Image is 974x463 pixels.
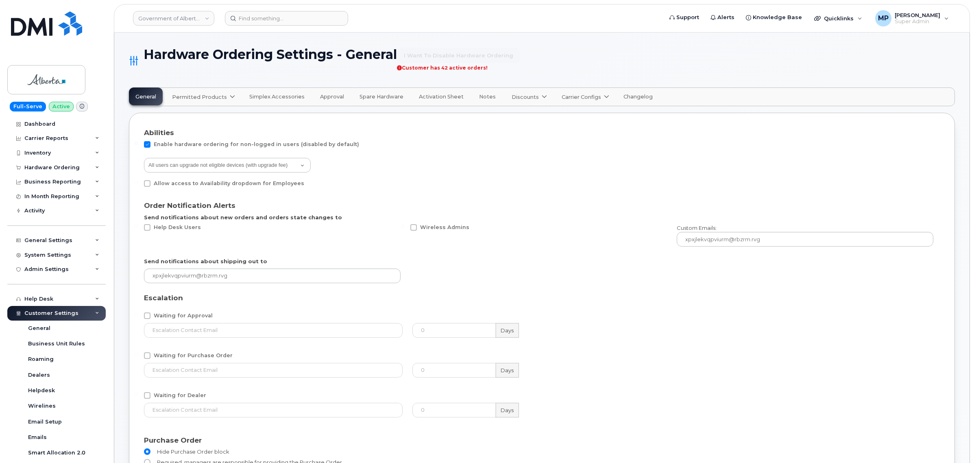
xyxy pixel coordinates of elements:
[420,224,469,230] span: Wireless Admins
[473,88,502,106] a: Notes
[134,312,138,317] input: Waiting for Approval
[479,94,496,100] span: Notes
[495,323,519,338] label: Days
[129,47,955,74] h1: Hardware Ordering Settings - General
[134,352,138,356] input: Waiting for Purchase Order
[623,94,653,100] span: Changelog
[154,392,206,398] span: Waiting for Dealer
[562,93,601,101] span: Carrier Configs
[320,94,344,100] span: Approval
[134,141,138,145] input: Enable hardware ordering for non-logged in users (disabled by default)
[144,269,401,283] input: xpxjlekvqpviurm@rbzrm.rvg
[512,93,539,101] span: Discounts
[243,88,311,106] a: Simplex Accessories
[505,88,552,106] a: Discounts
[144,258,267,265] label: Send notifications about shipping out to
[154,312,213,319] span: Waiting for Approval
[154,224,201,230] span: Help Desk Users
[144,323,403,338] input: Escalation Contact Email
[154,141,359,147] span: Enable hardware ordering for non-logged in users (disabled by default)
[154,180,304,186] span: Allow access to Availability dropdown for Employees
[413,88,470,106] a: Activation Sheet
[360,94,403,100] span: Spare Hardware
[677,225,717,231] span: Custom Emails:
[154,352,233,358] span: Waiting for Purchase Order
[134,180,138,184] input: Allow access to Availability dropdown for Employees
[166,88,240,106] a: Permitted Products
[134,392,138,396] input: Waiting for Dealer
[397,65,520,70] div: Customer has 42 active orders!
[555,88,614,106] a: Carrier Configs
[144,201,940,210] div: Order Notification Alerts
[129,88,162,106] a: General
[617,88,659,106] a: Changelog
[154,448,229,455] span: Hide Purchase Order block
[144,363,403,378] input: Escalation Contact Email
[495,403,519,417] label: Days
[144,293,940,303] div: Escalation
[495,363,519,378] label: Days
[144,128,940,138] div: Abilities
[144,403,403,417] input: Escalation Contact Email
[353,88,410,106] a: Spare Hardware
[419,94,464,100] span: Activation Sheet
[144,214,342,221] label: Send notifications about new orders and orders state changes to
[172,93,227,101] span: Permitted Products
[144,435,940,445] div: Purchase Order
[401,224,405,228] input: Wireless Admins
[134,224,138,228] input: Help Desk Users
[249,94,305,100] span: Simplex Accessories
[144,448,150,455] input: Hide Purchase Order block
[677,232,933,247] input: xpxjlekvqpviurm@rbzrm.rvg
[314,88,350,106] a: Approval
